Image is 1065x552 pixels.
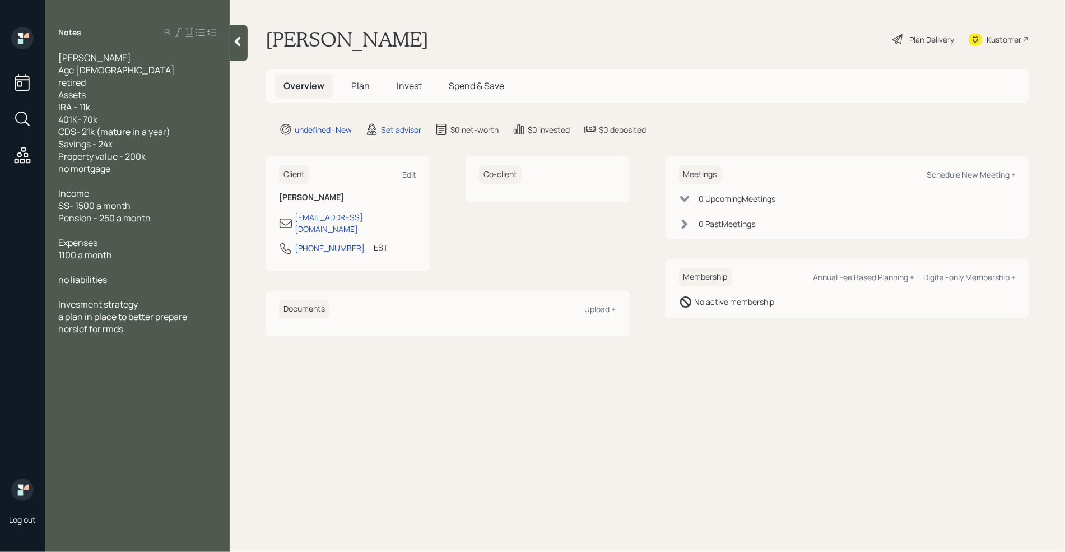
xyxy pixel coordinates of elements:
[279,165,309,184] h6: Client
[987,34,1021,45] div: Kustomer
[58,187,89,200] span: Income
[58,200,131,212] span: SS- 1500 a month
[58,126,170,138] span: CDS- 21k (mature in a year)
[58,249,112,261] span: 1100 a month
[283,80,324,92] span: Overview
[9,514,36,525] div: Log out
[58,310,189,335] span: a plan in place to better prepare herslef for rmds
[397,80,422,92] span: Invest
[909,34,954,45] div: Plan Delivery
[58,298,138,310] span: Invesment strategy
[58,113,97,126] span: 401K- 70k
[58,89,86,101] span: Assets
[449,80,504,92] span: Spend & Save
[266,27,429,52] h1: [PERSON_NAME]
[528,124,570,136] div: $0 invested
[58,163,110,175] span: no mortgage
[699,193,776,205] div: 0 Upcoming Meeting s
[351,80,370,92] span: Plan
[679,268,732,286] h6: Membership
[11,479,34,501] img: retirable_logo.png
[58,76,86,89] span: retired
[679,165,722,184] h6: Meetings
[927,169,1016,180] div: Schedule New Meeting +
[58,27,81,38] label: Notes
[58,236,97,249] span: Expenses
[295,242,365,254] div: [PHONE_NUMBER]
[374,242,388,253] div: EST
[58,138,113,150] span: Savings - 24k
[585,304,616,314] div: Upload +
[381,124,421,136] div: Set advisor
[295,124,352,136] div: undefined · New
[279,193,416,202] h6: [PERSON_NAME]
[923,272,1016,282] div: Digital-only Membership +
[402,169,416,180] div: Edit
[58,64,175,76] span: Age [DEMOGRAPHIC_DATA]
[58,150,146,163] span: Property value - 200k
[58,52,131,64] span: [PERSON_NAME]
[295,211,416,235] div: [EMAIL_ADDRESS][DOMAIN_NAME]
[450,124,499,136] div: $0 net-worth
[279,300,329,318] h6: Documents
[58,101,90,113] span: IRA - 11k
[479,165,522,184] h6: Co-client
[695,296,775,308] div: No active membership
[599,124,646,136] div: $0 deposited
[58,212,151,224] span: Pension - 250 a month
[699,218,756,230] div: 0 Past Meeting s
[58,273,107,286] span: no liabilities
[813,272,914,282] div: Annual Fee Based Planning +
